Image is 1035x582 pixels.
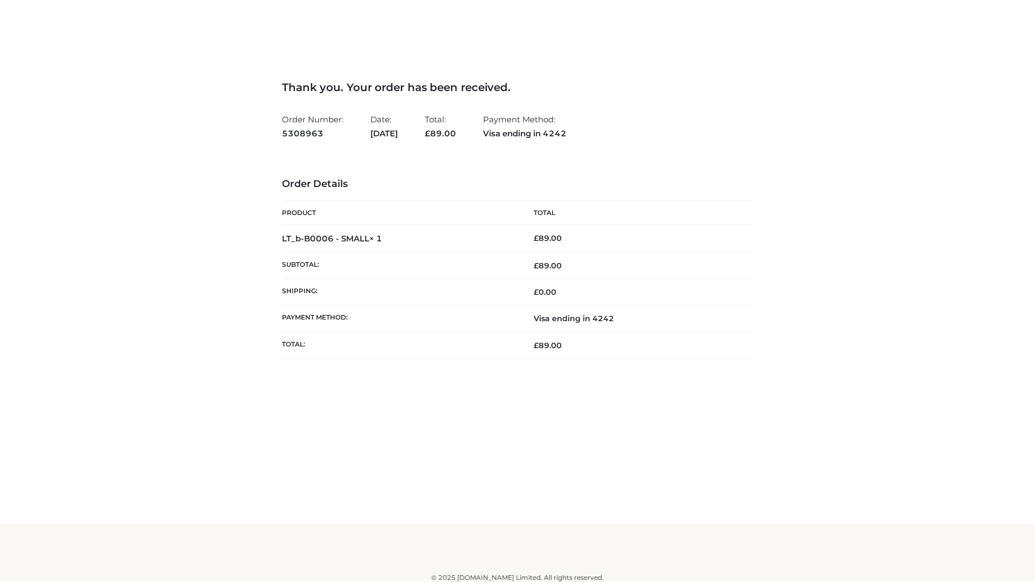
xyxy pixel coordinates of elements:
th: Payment method: [282,306,517,332]
bdi: 89.00 [534,233,562,243]
h3: Order Details [282,178,753,190]
th: Product [282,201,517,225]
span: 89.00 [534,341,562,350]
td: Visa ending in 4242 [517,306,753,332]
span: £ [534,341,539,350]
th: Total: [282,332,517,358]
span: £ [534,233,539,243]
li: Payment Method: [483,110,567,143]
th: Total [517,201,753,225]
strong: × 1 [369,233,382,244]
span: 89.00 [425,128,456,138]
h3: Thank you. Your order has been received. [282,81,753,94]
strong: 5308963 [282,127,343,141]
li: Order Number: [282,110,343,143]
span: £ [425,128,430,138]
th: Subtotal: [282,252,517,279]
bdi: 0.00 [534,287,556,297]
li: Date: [370,110,398,143]
th: Shipping: [282,279,517,306]
strong: [DATE] [370,127,398,141]
span: 89.00 [534,261,562,271]
strong: LT_b-B0006 - SMALL [282,233,382,244]
li: Total: [425,110,456,143]
span: £ [534,287,539,297]
strong: Visa ending in 4242 [483,127,567,141]
span: £ [534,261,539,271]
